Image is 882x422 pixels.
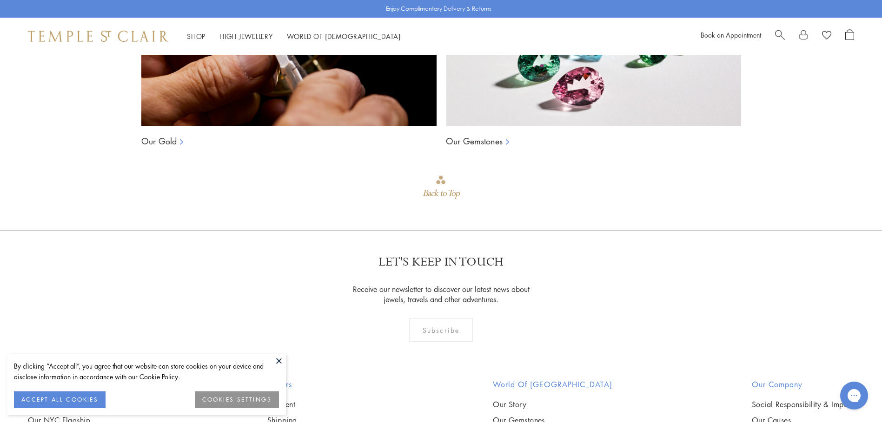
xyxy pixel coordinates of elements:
[287,32,401,41] a: World of [DEMOGRAPHIC_DATA]World of [DEMOGRAPHIC_DATA]
[752,379,854,390] h2: Our Company
[836,378,873,413] iframe: Gorgias live chat messenger
[446,136,503,147] a: Our Gemstones
[493,379,612,390] h2: World of [GEOGRAPHIC_DATA]
[493,399,612,409] a: Our Story
[187,32,206,41] a: ShopShop
[775,29,785,43] a: Search
[752,399,854,409] a: Social Responsibility & Impact
[347,284,535,305] p: Receive our newsletter to discover our latest news about jewels, travels and other adventures.
[423,185,459,202] div: Back to Top
[14,391,106,408] button: ACCEPT ALL COOKIES
[28,31,168,42] img: Temple St. Clair
[267,399,354,409] a: Payment
[409,318,473,342] div: Subscribe
[822,29,831,43] a: View Wishlist
[423,175,459,202] div: Go to top
[141,136,177,147] a: Our Gold
[219,32,273,41] a: High JewelleryHigh Jewellery
[267,379,354,390] h2: Orders
[378,254,504,270] p: LET'S KEEP IN TOUCH
[845,29,854,43] a: Open Shopping Bag
[701,30,761,39] a: Book an Appointment
[195,391,279,408] button: COOKIES SETTINGS
[187,31,401,42] nav: Main navigation
[14,361,279,382] div: By clicking “Accept all”, you agree that our website can store cookies on your device and disclos...
[386,4,491,13] p: Enjoy Complimentary Delivery & Returns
